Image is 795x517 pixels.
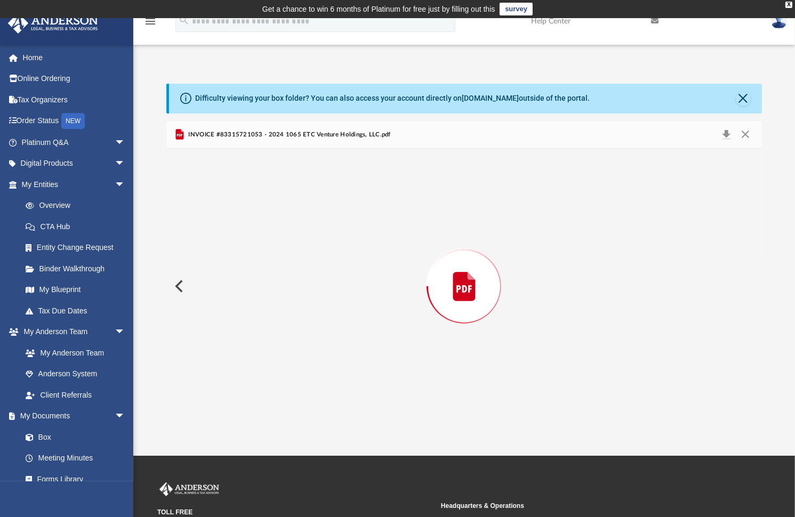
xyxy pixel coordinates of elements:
[115,321,136,343] span: arrow_drop_down
[7,153,141,174] a: Digital Productsarrow_drop_down
[462,94,519,102] a: [DOMAIN_NAME]
[15,342,131,363] a: My Anderson Team
[15,216,141,237] a: CTA Hub
[717,127,736,142] button: Download
[15,363,136,385] a: Anderson System
[115,174,136,196] span: arrow_drop_down
[115,153,136,175] span: arrow_drop_down
[7,110,141,132] a: Order StatusNEW
[61,113,85,129] div: NEW
[144,20,157,28] a: menu
[5,13,101,34] img: Anderson Advisors Platinum Portal
[500,3,533,15] a: survey
[15,195,141,216] a: Overview
[166,271,190,301] button: Previous File
[7,89,141,110] a: Tax Organizers
[7,68,141,90] a: Online Ordering
[15,300,141,321] a: Tax Due Dates
[157,482,221,496] img: Anderson Advisors Platinum Portal
[771,13,787,29] img: User Pic
[178,14,190,26] i: search
[144,15,157,28] i: menu
[15,448,136,469] a: Meeting Minutes
[7,321,136,343] a: My Anderson Teamarrow_drop_down
[736,127,755,142] button: Close
[15,258,141,279] a: Binder Walkthrough
[195,93,590,104] div: Difficulty viewing your box folder? You can also access your account directly on outside of the p...
[15,237,141,258] a: Entity Change Request
[7,406,136,427] a: My Documentsarrow_drop_down
[115,132,136,154] span: arrow_drop_down
[7,174,141,195] a: My Entitiesarrow_drop_down
[15,279,136,301] a: My Blueprint
[441,501,717,511] small: Headquarters & Operations
[262,3,495,15] div: Get a chance to win 6 months of Platinum for free just by filling out this
[785,2,792,8] div: close
[15,426,131,448] a: Box
[7,47,141,68] a: Home
[15,384,136,406] a: Client Referrals
[15,468,131,490] a: Forms Library
[186,130,391,140] span: INVOICE #83315721053 - 2024 1065 ETC Venture Holdings, LLC.pdf
[7,132,141,153] a: Platinum Q&Aarrow_drop_down
[166,121,762,424] div: Preview
[115,406,136,427] span: arrow_drop_down
[157,507,433,517] small: TOLL FREE
[736,91,751,106] button: Close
